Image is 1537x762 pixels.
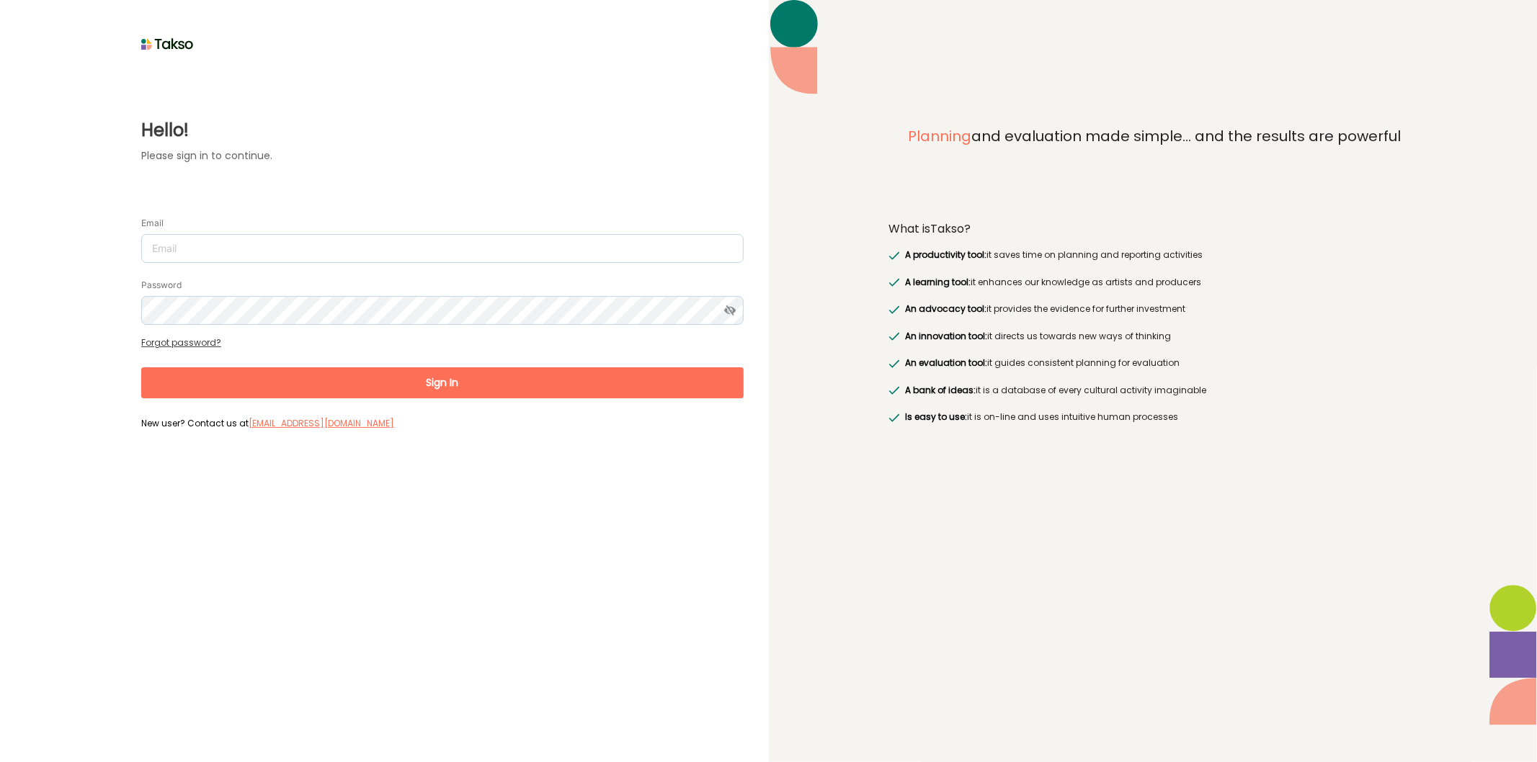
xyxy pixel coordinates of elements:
input: Email [141,234,744,263]
label: it provides the evidence for further investment [902,302,1185,316]
img: greenRight [888,413,900,422]
span: An innovation tool: [905,330,987,342]
a: [EMAIL_ADDRESS][DOMAIN_NAME] [249,417,394,429]
label: What is [888,222,971,236]
label: it guides consistent planning for evaluation [902,356,1180,370]
span: A bank of ideas: [905,384,976,396]
label: Password [141,279,182,291]
img: greenRight [888,251,900,260]
label: it enhances our knowledge as artists and producers [902,275,1201,290]
label: it is a database of every cultural activity imaginable [902,383,1206,398]
img: greenRight [888,332,900,341]
span: Planning [908,126,971,146]
span: A productivity tool: [905,248,986,261]
span: A learning tool: [905,276,971,288]
button: Sign In [141,367,744,398]
span: Is easy to use: [905,411,967,423]
label: it is on-line and uses intuitive human processes [902,410,1178,424]
label: and evaluation made simple... and the results are powerful [888,125,1417,203]
img: greenRight [888,359,900,368]
span: Takso? [930,220,971,237]
span: An advocacy tool: [905,302,986,315]
a: Forgot password? [141,336,221,349]
span: An evaluation tool: [905,357,987,369]
label: [EMAIL_ADDRESS][DOMAIN_NAME] [249,416,394,431]
label: it directs us towards new ways of thinking [902,329,1171,344]
label: New user? Contact us at [141,416,744,429]
img: greenRight [888,278,900,287]
img: greenRight [888,386,900,395]
label: it saves time on planning and reporting activities [902,248,1203,262]
label: Hello! [141,117,744,143]
img: greenRight [888,305,900,314]
label: Email [141,218,164,229]
label: Please sign in to continue. [141,148,744,163]
img: taksoLoginLogo [141,33,194,55]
